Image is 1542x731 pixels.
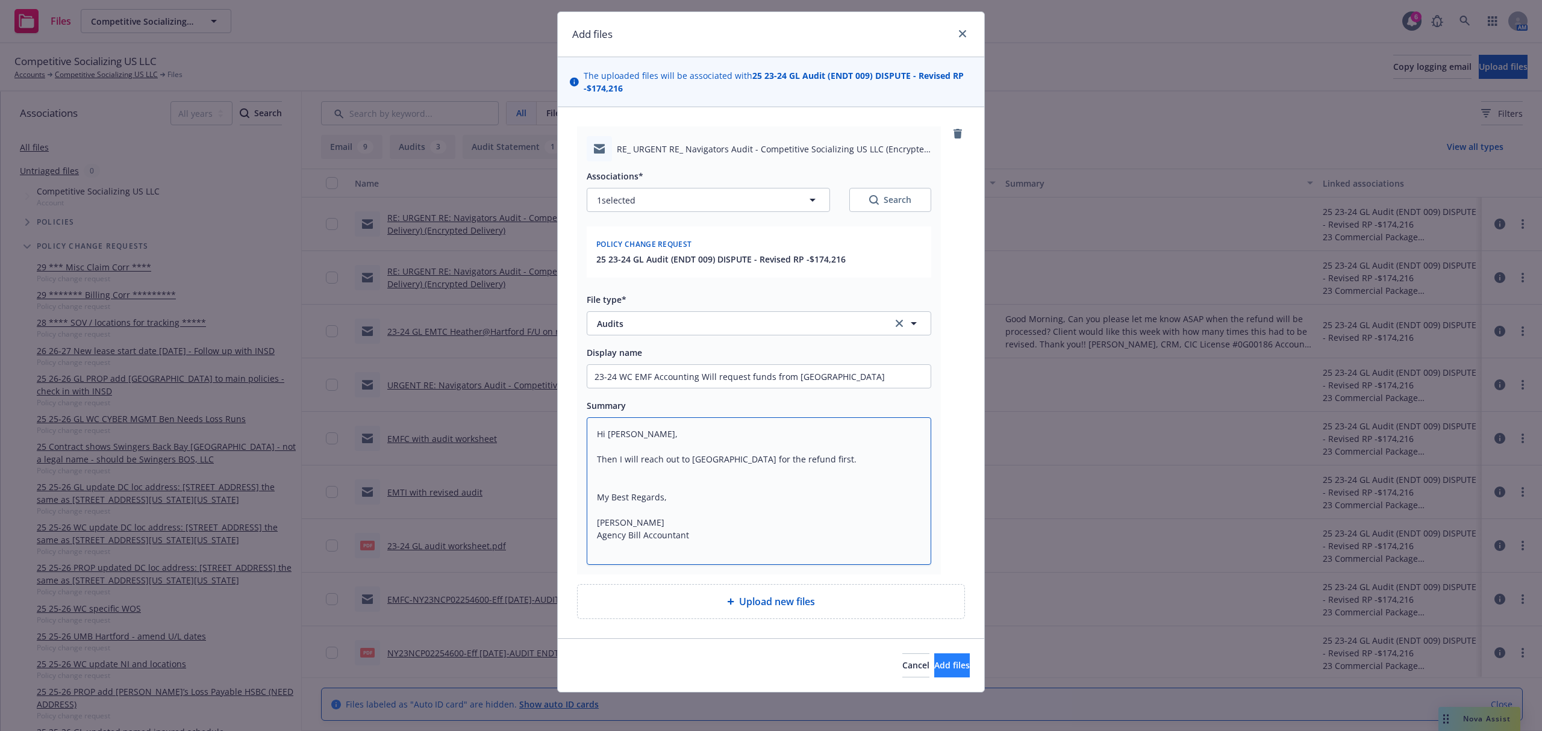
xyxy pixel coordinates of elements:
[596,253,846,266] button: 25 23-24 GL Audit (ENDT 009) DISPUTE - Revised RP -$174,216
[849,188,931,212] button: SearchSearch
[584,70,964,94] strong: 25 23-24 GL Audit (ENDT 009) DISPUTE - Revised RP -$174,216
[934,659,970,671] span: Add files
[617,143,931,155] span: RE_ URGENT RE_ Navigators Audit - Competitive Socializing US LLC (Encrypted Delivery) (Encrypted ...
[577,584,965,619] div: Upload new files
[597,317,876,330] span: Audits
[869,194,911,206] div: Search
[597,194,635,207] span: 1 selected
[902,653,929,677] button: Cancel
[869,195,879,205] svg: Search
[587,188,830,212] button: 1selected
[587,294,626,305] span: File type*
[596,239,691,249] span: Policy change request
[934,653,970,677] button: Add files
[587,365,931,388] input: Add display name here...
[955,26,970,41] a: close
[950,126,965,141] a: remove
[739,594,815,609] span: Upload new files
[892,316,907,331] a: clear selection
[587,311,931,335] button: Auditsclear selection
[572,26,613,42] h1: Add files
[587,170,643,182] span: Associations*
[584,69,972,95] span: The uploaded files will be associated with
[902,659,929,671] span: Cancel
[587,347,642,358] span: Display name
[587,417,931,565] textarea: Hi [PERSON_NAME], Then I will reach out to [GEOGRAPHIC_DATA] for the refund first. My Best Regard...
[587,400,626,411] span: Summary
